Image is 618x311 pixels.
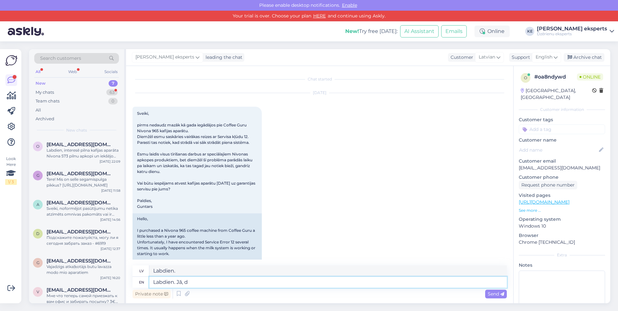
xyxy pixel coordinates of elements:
span: deh4eg13@gmail.com [47,229,114,235]
p: Customer phone [519,174,605,181]
div: Private note [133,290,171,298]
p: Browser [519,232,605,239]
div: All [36,107,41,113]
div: Мне что теперь самой приезжать к вам офис и забирать посылку? 3€ за омниву вернете? [47,293,120,305]
span: g [37,173,39,178]
p: Operating system [519,216,605,223]
div: Подскажите пожалуйста, могу ли я сегодня забрать заказ - #6919 [47,235,120,246]
span: geitlin@collade.ee [47,171,114,177]
p: Chrome [TECHNICAL_ID] [519,239,605,246]
div: 1 / 3 [5,179,17,185]
img: Askly Logo [5,54,17,67]
textarea: Labdien. Jā, d [149,277,507,288]
p: Customer email [519,158,605,165]
textarea: Labdien. [149,265,507,276]
div: Archived [36,116,54,122]
div: Look Here [5,156,17,185]
div: Try free [DATE]: [345,27,398,35]
div: Dzērienu eksperts [537,31,607,37]
div: All [34,68,42,76]
p: Customer name [519,137,605,144]
div: Chat started [133,76,507,82]
div: Request phone number [519,181,577,189]
a: HERE [311,13,328,19]
div: Customer [448,54,473,61]
div: Customer information [519,107,605,113]
p: Customer tags [519,116,605,123]
span: New chats [66,127,87,133]
div: New [36,80,46,87]
span: English [536,54,552,61]
div: Team chats [36,98,59,104]
div: 7 [109,80,118,87]
span: Latvian [479,54,495,61]
div: Web [67,68,78,76]
span: agitadreimane@gmail.com [47,200,114,206]
span: Send [488,291,504,297]
div: Tere! Mis on selle segamispulga pikkus? [URL][DOMAIN_NAME] [47,177,120,188]
span: Sveiki, pirms nedaudz mazāk kā gada iegādājos pie Coffee Guru Nivona 965 kafijas aparātu. Diemžēl... [137,111,256,209]
div: Archive chat [564,53,604,62]
a: [URL][DOMAIN_NAME] [519,199,570,205]
span: [PERSON_NAME] eksperts [135,54,194,61]
span: o [36,144,39,149]
span: Enable [340,2,359,8]
span: Search customers [40,55,81,62]
div: lv [139,265,144,276]
div: KE [525,27,534,36]
input: Add name [519,146,598,154]
div: [DATE] 16:20 [100,275,120,280]
div: [DATE] 14:56 [100,217,120,222]
span: gunita.jankovska2@inbox.lv [47,258,114,264]
span: vladavlad@inbox.lv [47,287,114,293]
div: # oa8ndywd [534,73,577,81]
p: Notes [519,262,605,269]
div: Support [509,54,530,61]
button: Emails [441,25,467,38]
span: Online [577,73,603,80]
p: See more ... [519,208,605,213]
div: [GEOGRAPHIC_DATA], [GEOGRAPHIC_DATA] [521,87,592,101]
button: AI Assistant [400,25,439,38]
div: Sveiki, noformējot pasūtījumu netika atzīmēts omnivas pakomāts vai ir iespēja piegādāt pasūtijumu... [47,206,120,217]
span: g [37,260,39,265]
p: Windows 10 [519,223,605,230]
span: v [37,289,39,294]
div: Extra [519,252,605,258]
div: [DATE] 22:09 [100,159,120,164]
input: Add a tag [519,124,605,134]
div: Socials [103,68,119,76]
div: 63 [106,89,118,96]
div: Online [474,26,510,37]
div: [DATE] 11:58 [101,188,120,193]
b: New! [345,28,359,34]
div: [DATE] [133,90,507,96]
span: a [37,202,39,207]
div: Vajadzigs atkaļķotàjs butu lavazza modo mio aparatiem [47,264,120,275]
div: [DATE] 12:37 [101,246,120,251]
span: o [524,75,527,80]
div: [PERSON_NAME] eksperts [537,26,607,31]
p: Visited pages [519,192,605,199]
div: Labdien, interesē pilna kafijas aparāta Nivona 573 pilnu apkopi un iekšējo detaļu pārbaudi. Vai t... [47,147,120,159]
div: leading the chat [203,54,242,61]
div: My chats [36,89,54,96]
p: [EMAIL_ADDRESS][DOMAIN_NAME] [519,165,605,171]
a: [PERSON_NAME] ekspertsDzērienu eksperts [537,26,614,37]
span: ototurks@gmail.com [47,142,114,147]
div: en [139,277,144,288]
span: d [36,231,39,236]
div: 0 [108,98,118,104]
